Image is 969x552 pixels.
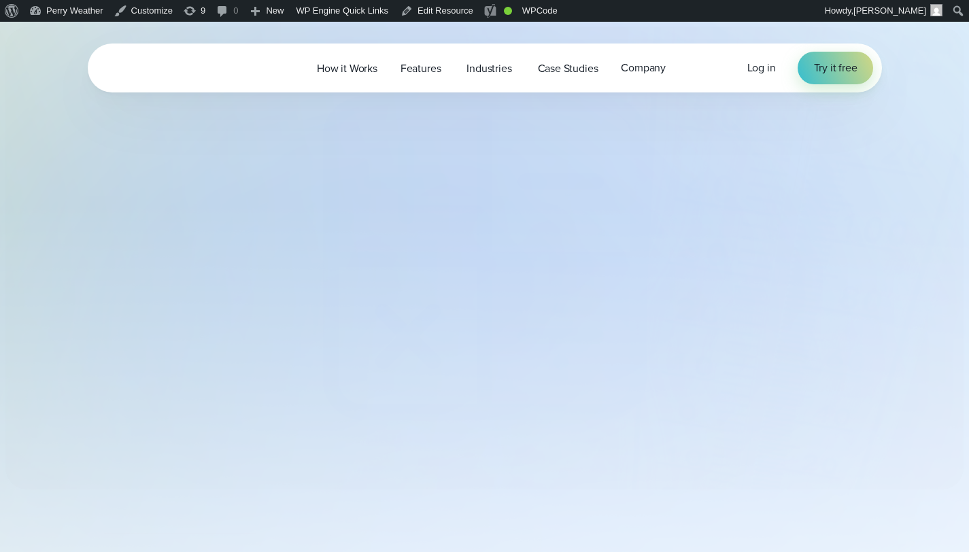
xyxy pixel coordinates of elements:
div: Good [504,7,512,15]
span: Company [621,60,666,76]
span: [PERSON_NAME] [853,5,926,16]
span: How it Works [317,61,377,77]
span: Case Studies [538,61,598,77]
a: How it Works [305,54,389,82]
span: Features [401,61,441,77]
span: Try it free [814,60,857,76]
a: Log in [747,60,776,76]
a: Case Studies [526,54,610,82]
a: Try it free [798,52,874,84]
span: Industries [466,61,511,77]
span: Log in [747,60,776,75]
